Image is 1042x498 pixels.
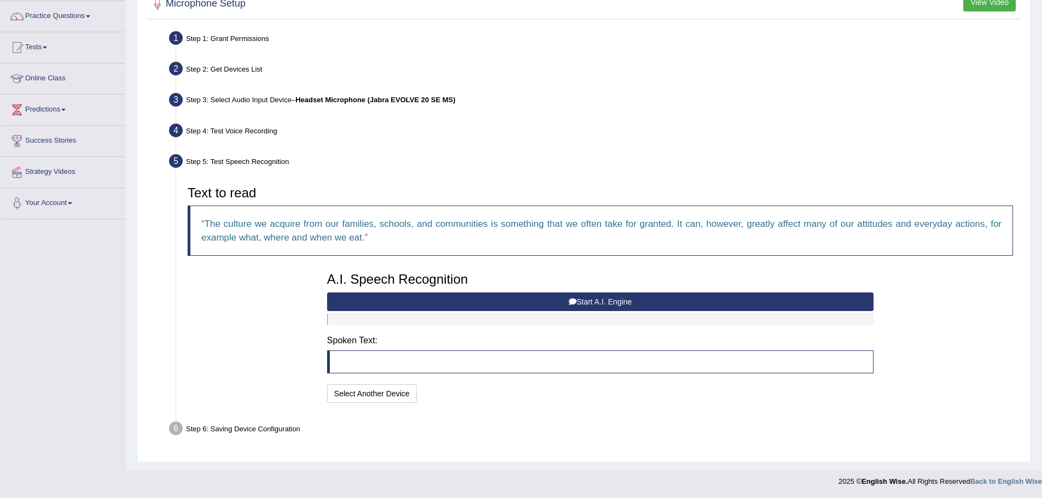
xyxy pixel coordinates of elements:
a: Online Class [1,63,125,91]
a: Back to English Wise [970,477,1042,485]
div: 2025 © All Rights Reserved [839,471,1042,487]
strong: English Wise. [861,477,907,485]
span: – [292,96,456,104]
h4: Spoken Text: [327,336,874,345]
div: Step 5: Test Speech Recognition [164,151,1026,175]
div: Step 6: Saving Device Configuration [164,418,1026,442]
div: Step 3: Select Audio Input Device [164,90,1026,114]
a: Your Account [1,188,125,215]
a: Tests [1,32,125,60]
a: Success Stories [1,126,125,153]
div: Step 2: Get Devices List [164,58,1026,83]
a: Predictions [1,95,125,122]
a: Strategy Videos [1,157,125,184]
button: Start A.I. Engine [327,292,874,311]
a: Practice Questions [1,1,125,28]
h3: Text to read [188,186,1013,200]
b: Headset Microphone (Jabra EVOLVE 20 SE MS) [295,96,455,104]
h3: A.I. Speech Recognition [327,272,874,286]
q: The culture we acquire from our families, schools, and communities is something that we often tak... [201,219,1002,243]
button: Select Another Device [327,384,417,403]
div: Step 4: Test Voice Recording [164,120,1026,144]
div: Step 1: Grant Permissions [164,28,1026,52]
